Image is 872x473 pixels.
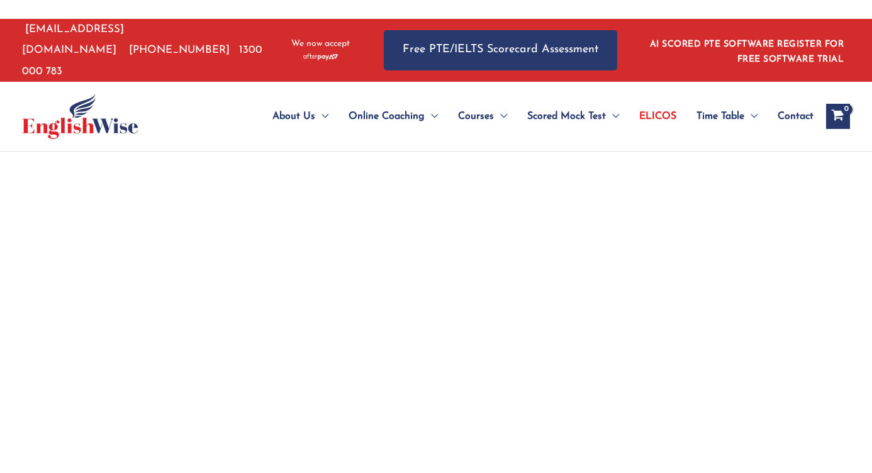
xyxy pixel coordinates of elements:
[642,30,850,70] aside: Header Widget 1
[696,94,744,138] span: Time Table
[686,94,768,138] a: Time TableMenu Toggle
[778,94,813,138] span: Contact
[826,104,850,129] a: View Shopping Cart, empty
[22,24,124,55] a: [EMAIL_ADDRESS][DOMAIN_NAME]
[650,40,844,64] a: AI SCORED PTE SOFTWARE REGISTER FOR FREE SOFTWARE TRIAL
[606,94,619,138] span: Menu Toggle
[262,94,338,138] a: About UsMenu Toggle
[22,94,138,139] img: cropped-ew-logo
[242,94,813,138] nav: Site Navigation: Main Menu
[22,45,262,76] a: 1300 000 783
[384,30,617,70] a: Free PTE/IELTS Scorecard Assessment
[338,94,448,138] a: Online CoachingMenu Toggle
[425,94,438,138] span: Menu Toggle
[448,94,517,138] a: CoursesMenu Toggle
[744,94,757,138] span: Menu Toggle
[517,94,629,138] a: Scored Mock TestMenu Toggle
[629,94,686,138] a: ELICOS
[527,94,606,138] span: Scored Mock Test
[349,94,425,138] span: Online Coaching
[768,94,813,138] a: Contact
[494,94,507,138] span: Menu Toggle
[315,94,328,138] span: Menu Toggle
[458,94,494,138] span: Courses
[303,53,338,60] img: Afterpay-Logo
[129,45,230,55] a: [PHONE_NUMBER]
[272,94,315,138] span: About Us
[291,38,350,50] span: We now accept
[639,94,676,138] span: ELICOS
